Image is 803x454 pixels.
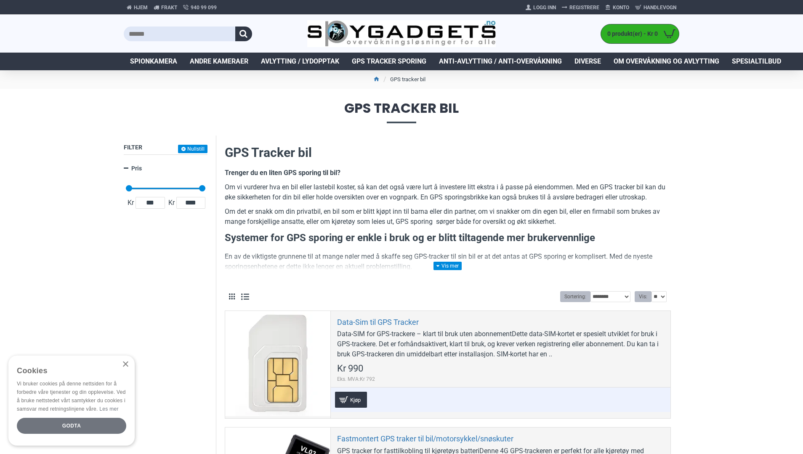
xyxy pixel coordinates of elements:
span: Logg Inn [533,4,556,11]
a: GPS Tracker Sporing [346,53,433,70]
a: Logg Inn [523,1,559,14]
span: Spionkamera [130,56,177,66]
a: Konto [602,1,632,14]
div: Data-SIM for GPS-trackere – klart til bruk uten abonnementDette data-SIM-kortet er spesielt utvik... [337,329,664,359]
a: Om overvåkning og avlytting [607,53,726,70]
a: Data-Sim til GPS Tracker [337,317,419,327]
a: Pris [124,161,207,176]
div: Cookies [17,362,121,380]
span: Filter [124,144,142,151]
a: Anti-avlytting / Anti-overvåkning [433,53,568,70]
button: Nullstill [178,145,207,153]
span: Handlevogn [643,4,676,11]
a: Spesialtilbud [726,53,787,70]
span: GPS tracker bil [124,101,679,123]
span: 0 produkt(er) - Kr 0 [601,29,660,38]
p: En av de viktigste grunnene til at mange nøler med å skaffe seg GPS-tracker til sin bil er at det... [225,252,671,272]
h3: Systemer for GPS sporing er enkle i bruk og er blitt tiltagende mer brukervennlige [225,231,671,245]
span: GPS Tracker Sporing [352,56,426,66]
span: Om overvåkning og avlytting [614,56,719,66]
a: Handlevogn [632,1,679,14]
label: Sortering: [560,291,590,302]
b: Trenger du en liten GPS sporing til bil? [225,169,340,177]
span: Andre kameraer [190,56,248,66]
a: Les mer, opens a new window [99,406,118,412]
span: Hjem [134,4,148,11]
h2: GPS Tracker bil [225,144,671,162]
label: Vis: [635,291,651,302]
span: Diverse [574,56,601,66]
span: Konto [613,4,629,11]
span: Kr [167,198,176,208]
span: Frakt [161,4,177,11]
a: 0 produkt(er) - Kr 0 [601,24,679,43]
span: Avlytting / Lydopptak [261,56,339,66]
a: Spionkamera [124,53,183,70]
span: Eks. MVA:Kr 792 [337,375,375,383]
div: Godta [17,418,126,434]
a: Avlytting / Lydopptak [255,53,346,70]
span: Anti-avlytting / Anti-overvåkning [439,56,562,66]
a: Data-Sim til GPS Tracker [225,311,330,416]
span: Spesialtilbud [732,56,781,66]
p: Om det er snakk om din privatbil, en bil som er blitt kjøpt inn til barna eller din partner, om v... [225,207,671,227]
a: Fastmontert GPS traker til bil/motorsykkel/snøskuter [337,434,513,443]
span: Kr 990 [337,364,363,373]
a: Diverse [568,53,607,70]
span: Registrere [569,4,599,11]
p: Om vi vurderer hva en bil eller lastebil koster, så kan det også være lurt å investere litt ekstr... [225,182,671,202]
a: Registrere [559,1,602,14]
span: Kr [126,198,136,208]
a: Andre kameraer [183,53,255,70]
img: SpyGadgets.no [307,20,496,48]
div: Close [122,361,128,368]
span: 940 99 099 [191,4,217,11]
span: Vi bruker cookies på denne nettsiden for å forbedre våre tjenester og din opplevelse. Ved å bruke... [17,381,126,412]
span: Kjøp [348,397,363,403]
